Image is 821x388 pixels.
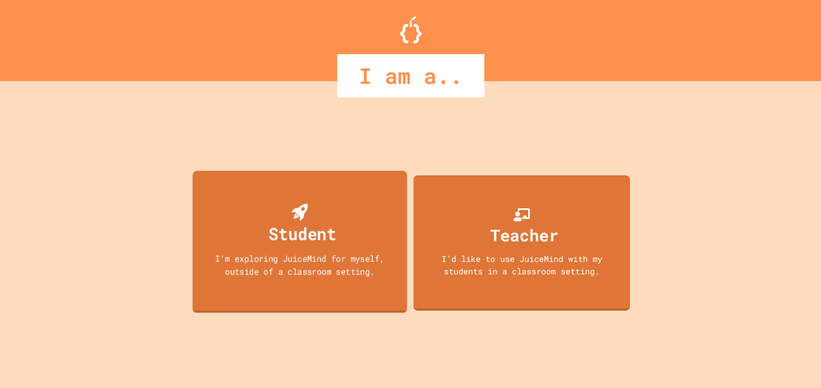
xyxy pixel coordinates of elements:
div: I'm exploring JuiceMind for myself, outside of a classroom setting. [203,252,396,277]
img: Logo.svg [400,16,422,43]
div: Teacher [490,223,559,247]
div: I am a.. [337,54,484,97]
div: Student [268,221,336,246]
div: I'd like to use JuiceMind with my students in a classroom setting. [424,253,619,277]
